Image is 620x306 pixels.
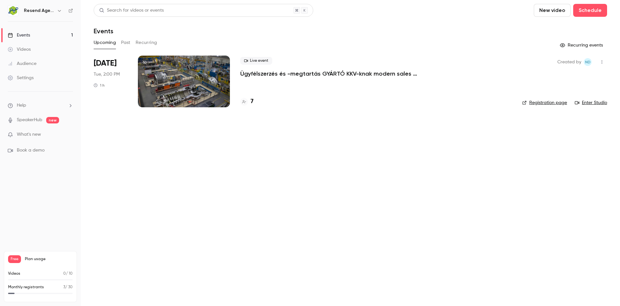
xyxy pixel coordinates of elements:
[584,58,592,66] span: Nebojsa Damjanovich
[522,100,567,106] a: Registration page
[63,271,73,277] p: / 10
[573,4,607,17] button: Schedule
[8,271,20,277] p: Videos
[94,56,128,107] div: Sep 30 Tue, 2:00 PM (Europe/Budapest)
[17,131,41,138] span: What's new
[8,46,31,53] div: Videos
[240,70,434,78] a: Ügyfélszerzés és -megtartás GYÁRTÓ KKV-knak modern sales technikákkal
[8,102,73,109] li: help-dropdown-opener
[63,285,65,289] span: 3
[8,284,44,290] p: Monthly registrants
[25,257,73,262] span: Plan usage
[94,37,116,48] button: Upcoming
[240,57,272,65] span: Live event
[94,71,120,78] span: Tue, 2:00 PM
[99,7,164,14] div: Search for videos or events
[585,58,591,66] span: ND
[121,37,130,48] button: Past
[8,60,36,67] div: Audience
[24,7,54,14] h6: Resend Agency Kft
[94,83,105,88] div: 1 h
[8,5,18,16] img: Resend Agency Kft
[575,100,607,106] a: Enter Studio
[557,58,581,66] span: Created by
[557,40,607,50] button: Recurring events
[136,37,157,48] button: Recurring
[46,117,59,123] span: new
[63,284,73,290] p: / 30
[94,58,117,69] span: [DATE]
[17,147,45,154] span: Book a demo
[63,272,66,276] span: 0
[65,132,73,138] iframe: Noticeable Trigger
[8,255,21,263] span: Free
[240,97,253,106] a: 7
[8,75,34,81] div: Settings
[17,117,42,123] a: SpeakerHub
[17,102,26,109] span: Help
[94,27,113,35] h1: Events
[8,32,30,38] div: Events
[251,97,253,106] h4: 7
[534,4,571,17] button: New video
